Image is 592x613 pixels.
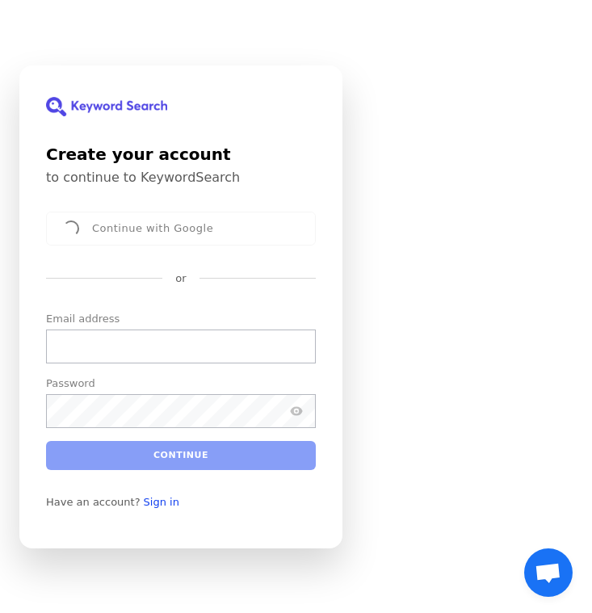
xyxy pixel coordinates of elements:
p: to continue to KeywordSearch [46,170,316,186]
button: Show password [287,401,306,420]
div: Open chat [524,548,573,597]
img: KeywordSearch [46,97,167,116]
a: Sign in [144,495,179,508]
p: or [175,271,186,286]
span: Have an account? [46,495,141,508]
h1: Create your account [46,142,316,166]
